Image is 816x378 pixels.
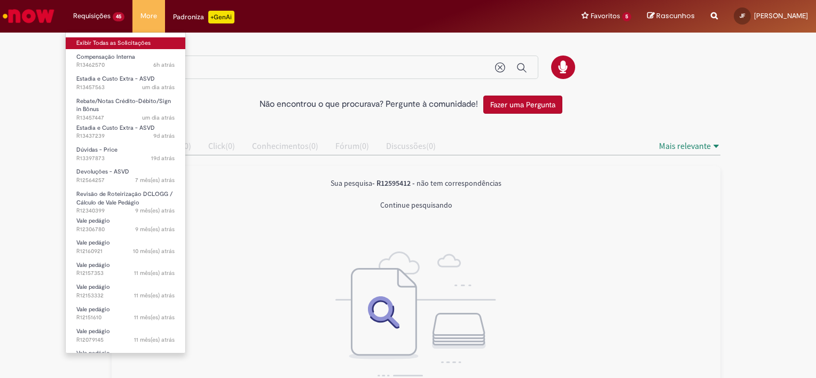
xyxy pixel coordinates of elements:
[153,132,175,140] time: 21/08/2025 16:02:03
[76,146,117,154] span: Dúvidas - Price
[134,313,175,321] time: 16/10/2024 16:07:12
[76,292,175,300] span: R12153332
[66,348,185,367] a: Aberto R12026559 : Vale pedágio
[647,11,695,21] a: Rascunhos
[151,154,175,162] span: 19d atrás
[260,100,478,109] h2: Não encontrou o que procurava? Pergunte à comunidade!
[76,114,175,122] span: R13457447
[173,11,234,23] div: Padroniza
[142,83,175,91] span: um dia atrás
[76,313,175,322] span: R12151610
[153,61,175,69] time: 29/08/2025 14:07:24
[133,247,175,255] span: 10 mês(es) atrás
[76,239,110,247] span: Vale pedágio
[142,114,175,122] span: um dia atrás
[135,207,175,215] time: 29/11/2024 17:08:17
[135,225,175,233] span: 9 mês(es) atrás
[591,11,620,21] span: Favoritos
[656,11,695,21] span: Rascunhos
[76,53,135,61] span: Compensação Interna
[76,176,175,185] span: R12564257
[754,11,808,20] span: [PERSON_NAME]
[76,225,175,234] span: R12306780
[76,261,110,269] span: Vale pedágio
[133,247,175,255] time: 19/10/2024 09:38:31
[76,349,110,357] span: Vale pedágio
[66,326,185,345] a: Aberto R12079145 : Vale pedágio
[66,304,185,324] a: Aberto R12151610 : Vale pedágio
[66,37,185,49] a: Exibir Todas as Solicitações
[208,11,234,23] p: +GenAi
[1,5,56,27] img: ServiceNow
[76,217,110,225] span: Vale pedágio
[76,305,110,313] span: Vale pedágio
[65,32,186,353] ul: Requisições
[66,259,185,279] a: Aberto R12157353 : Vale pedágio
[622,12,631,21] span: 5
[140,11,157,21] span: More
[66,96,185,119] a: Aberto R13457447 : Rebate/Notas Crédito-Débito/Sign in Bônus
[73,11,111,21] span: Requisições
[66,215,185,235] a: Aberto R12306780 : Vale pedágio
[76,154,175,163] span: R13397873
[134,269,175,277] span: 11 mês(es) atrás
[135,225,175,233] time: 21/11/2024 09:28:55
[76,132,175,140] span: R13437239
[76,190,172,207] span: Revisão de Roteirização DCLOGG / Cálculo de Vale Pedágio
[153,61,175,69] span: 6h atrás
[66,237,185,257] a: Aberto R12160921 : Vale pedágio
[151,154,175,162] time: 11/08/2025 15:30:10
[66,73,185,93] a: Aberto R13457563 : Estadia e Custo Extra - ASVD
[135,176,175,184] span: 7 mês(es) atrás
[76,269,175,278] span: R12157353
[76,75,155,83] span: Estadia e Custo Extra - ASVD
[113,12,124,21] span: 45
[134,292,175,300] span: 11 mês(es) atrás
[134,336,175,344] time: 03/10/2024 09:29:36
[135,207,175,215] span: 9 mês(es) atrás
[76,61,175,69] span: R13462570
[66,188,185,211] a: Aberto R12340399 : Revisão de Roteirização DCLOGG / Cálculo de Vale Pedágio
[66,51,185,71] a: Aberto R13462570 : Compensação Interna
[142,83,175,91] time: 28/08/2025 12:23:51
[76,207,175,215] span: R12340399
[134,269,175,277] time: 18/10/2024 08:47:10
[153,132,175,140] span: 9d atrás
[76,327,110,335] span: Vale pedágio
[483,96,562,114] button: Fazer uma Pergunta
[134,336,175,344] span: 11 mês(es) atrás
[66,166,185,186] a: Aberto R12564257 : Devoluções - ASVD
[76,247,175,256] span: R12160921
[76,97,171,114] span: Rebate/Notas Crédito-Débito/Sign in Bônus
[66,144,185,164] a: Aberto R13397873 : Dúvidas - Price
[740,12,745,19] span: JF
[76,168,129,176] span: Devoluções - ASVD
[135,176,175,184] time: 22/01/2025 19:28:31
[134,313,175,321] span: 11 mês(es) atrás
[134,292,175,300] time: 17/10/2024 09:07:27
[76,124,155,132] span: Estadia e Custo Extra - ASVD
[76,336,175,344] span: R12079145
[76,283,110,291] span: Vale pedágio
[76,83,175,92] span: R13457563
[66,122,185,142] a: Aberto R13437239 : Estadia e Custo Extra - ASVD
[142,114,175,122] time: 28/08/2025 11:58:15
[66,281,185,301] a: Aberto R12153332 : Vale pedágio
